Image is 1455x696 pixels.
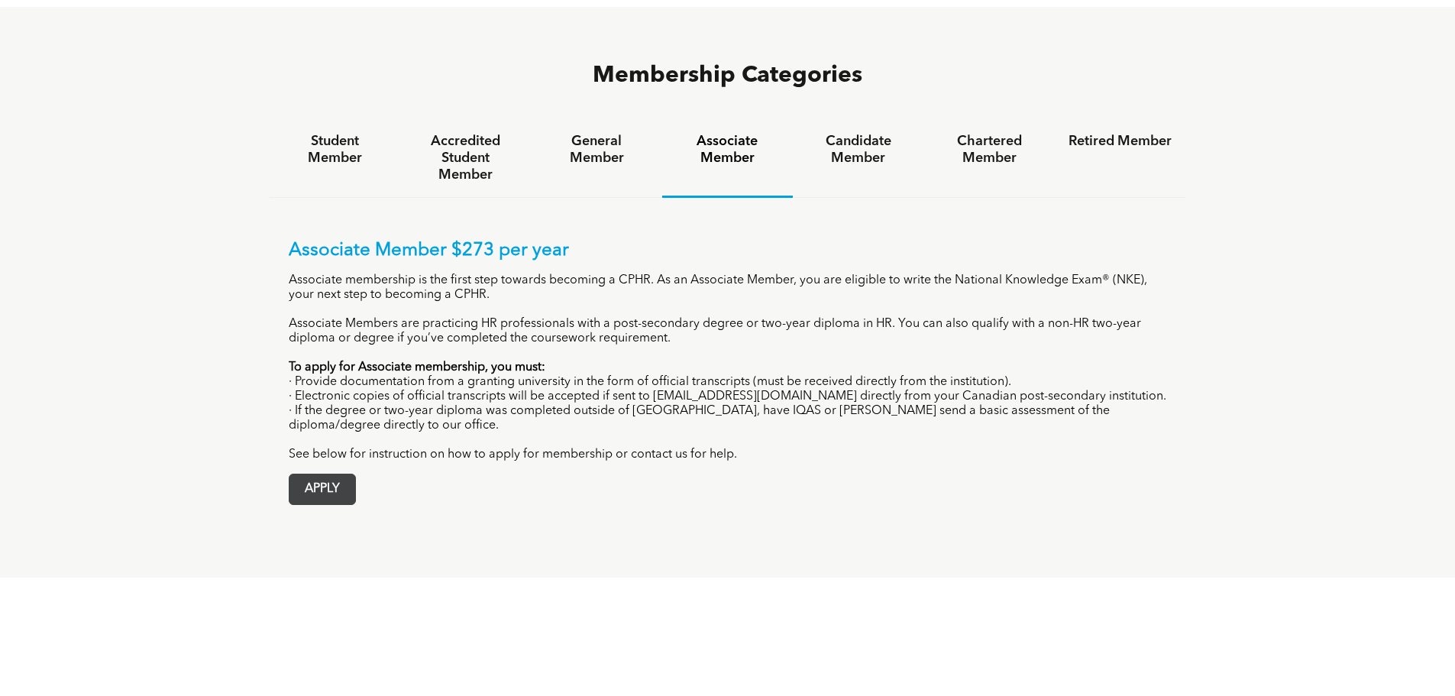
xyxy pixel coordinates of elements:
p: Associate membership is the first step towards becoming a CPHR. As an Associate Member, you are e... [289,274,1167,303]
h4: Associate Member [676,133,779,167]
p: · Provide documentation from a granting university in the form of official transcripts (must be r... [289,375,1167,390]
h4: Chartered Member [938,133,1041,167]
p: · Electronic copies of official transcripts will be accepted if sent to [EMAIL_ADDRESS][DOMAIN_NA... [289,390,1167,404]
h4: Retired Member [1069,133,1172,150]
p: · If the degree or two-year diploma was completed outside of [GEOGRAPHIC_DATA], have IQAS or [PER... [289,404,1167,433]
span: Membership Categories [593,64,862,87]
h4: General Member [545,133,648,167]
h4: Accredited Student Member [414,133,517,183]
h4: Candidate Member [807,133,910,167]
h4: Student Member [283,133,386,167]
a: APPLY [289,474,356,505]
strong: To apply for Associate membership, you must: [289,361,545,374]
p: See below for instruction on how to apply for membership or contact us for help. [289,448,1167,462]
p: Associate Member $273 per year [289,240,1167,262]
span: APPLY [289,474,355,504]
p: Associate Members are practicing HR professionals with a post-secondary degree or two-year diplom... [289,317,1167,346]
